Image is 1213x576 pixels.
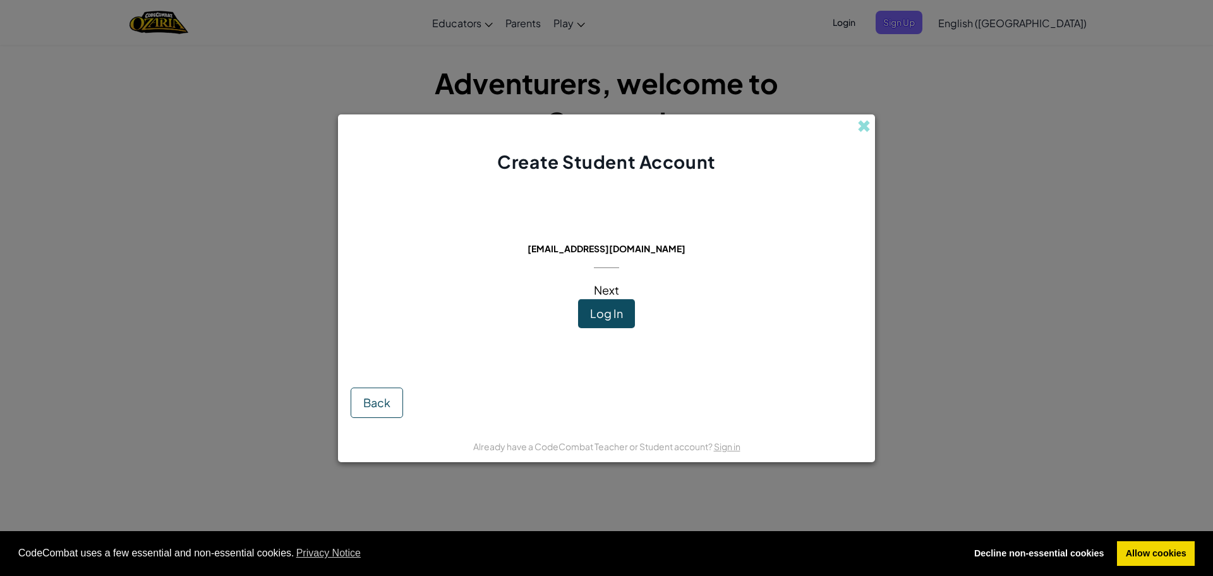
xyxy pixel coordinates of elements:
[18,544,956,563] span: CodeCombat uses a few essential and non-essential cookies.
[714,441,740,452] a: Sign in
[473,441,714,452] span: Already have a CodeCombat Teacher or Student account?
[1117,541,1195,567] a: allow cookies
[363,395,390,410] span: Back
[517,225,696,240] span: This email is already in use:
[590,306,623,321] span: Log In
[528,243,685,254] span: [EMAIL_ADDRESS][DOMAIN_NAME]
[294,544,363,563] a: learn more about cookies
[965,541,1113,567] a: deny cookies
[351,388,403,418] button: Back
[497,150,715,173] span: Create Student Account
[594,283,619,297] span: Next
[578,299,635,328] button: Log In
